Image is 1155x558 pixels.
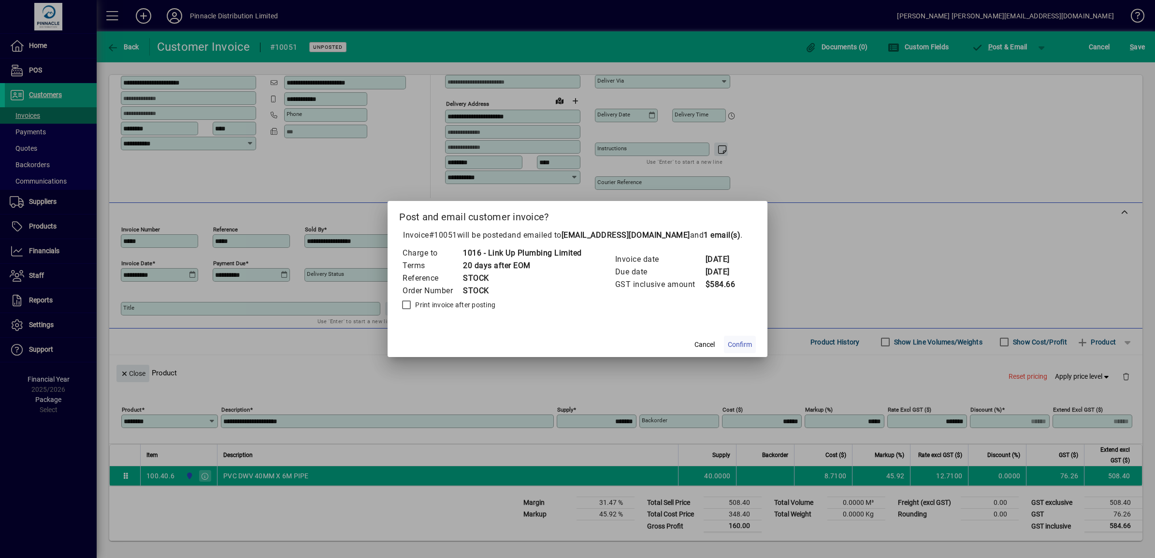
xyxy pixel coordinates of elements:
td: Charge to [402,247,462,259]
h2: Post and email customer invoice? [388,201,767,229]
span: Cancel [694,340,715,350]
button: Cancel [689,336,720,353]
button: Confirm [724,336,756,353]
td: [DATE] [705,253,744,266]
td: STOCK [462,285,582,297]
td: GST inclusive amount [615,278,705,291]
td: [DATE] [705,266,744,278]
span: Confirm [728,340,752,350]
b: [EMAIL_ADDRESS][DOMAIN_NAME] [562,230,690,240]
td: 20 days after EOM [462,259,582,272]
td: Reference [402,272,462,285]
td: STOCK [462,272,582,285]
td: Due date [615,266,705,278]
td: Terms [402,259,462,272]
td: 1016 - Link Up Plumbing Limited [462,247,582,259]
td: Invoice date [615,253,705,266]
span: and emailed to [507,230,741,240]
span: and [690,230,741,240]
label: Print invoice after posting [413,300,495,310]
td: $584.66 [705,278,744,291]
span: #10051 [429,230,457,240]
b: 1 email(s) [704,230,740,240]
td: Order Number [402,285,462,297]
p: Invoice will be posted . [399,229,756,241]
